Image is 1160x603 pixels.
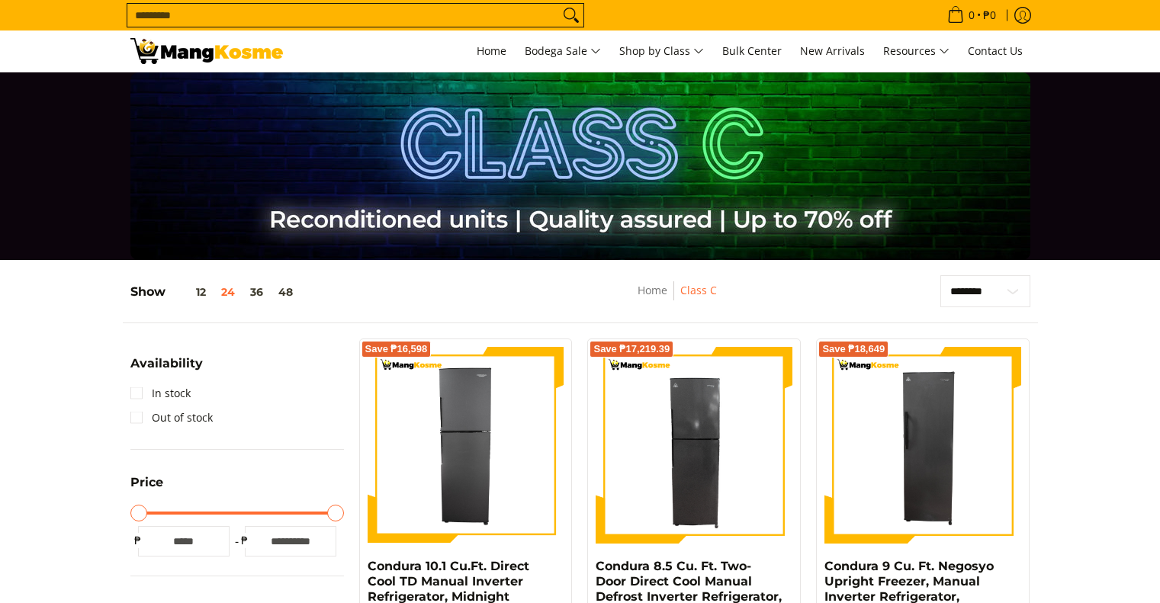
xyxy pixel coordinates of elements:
[960,30,1030,72] a: Contact Us
[165,286,214,298] button: 12
[943,7,1001,24] span: •
[593,345,670,354] span: Save ₱17,219.39
[792,30,872,72] a: New Arrivals
[824,347,1021,544] img: Condura 9 Cu. Ft. Negosyo Upright Freezer, Manual Inverter Refrigerator, Iron Gray, CUF1000MNI-A ...
[525,42,601,61] span: Bodega Sale
[271,286,300,298] button: 48
[638,283,667,297] a: Home
[715,30,789,72] a: Bulk Center
[130,476,163,500] summary: Open
[130,284,300,300] h5: Show
[876,30,957,72] a: Resources
[365,345,428,354] span: Save ₱16,598
[130,476,163,489] span: Price
[130,406,213,430] a: Out of stock
[612,30,712,72] a: Shop by Class
[214,286,243,298] button: 24
[130,533,146,548] span: ₱
[544,281,811,316] nav: Breadcrumbs
[237,533,252,548] span: ₱
[130,381,191,406] a: In stock
[243,286,271,298] button: 36
[968,43,1023,58] span: Contact Us
[517,30,609,72] a: Bodega Sale
[981,10,998,21] span: ₱0
[883,42,950,61] span: Resources
[130,38,283,64] img: Class C Home &amp; Business Appliances: Up to 70% Off l Mang Kosme
[966,10,977,21] span: 0
[469,30,514,72] a: Home
[722,43,782,58] span: Bulk Center
[298,30,1030,72] nav: Main Menu
[477,43,506,58] span: Home
[822,345,885,354] span: Save ₱18,649
[368,347,564,544] img: Condura 10.1 Cu.Ft. Direct Cool TD Manual Inverter Refrigerator, Midnight Sapphire CTD102MNi (Cla...
[596,347,792,544] img: Condura 8.5 Cu. Ft. Two-Door Direct Cool Manual Defrost Inverter Refrigerator, CTD800MNI-A (Class C)
[619,42,704,61] span: Shop by Class
[130,358,203,370] span: Availability
[559,4,583,27] button: Search
[680,283,717,297] a: Class C
[800,43,865,58] span: New Arrivals
[130,358,203,381] summary: Open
